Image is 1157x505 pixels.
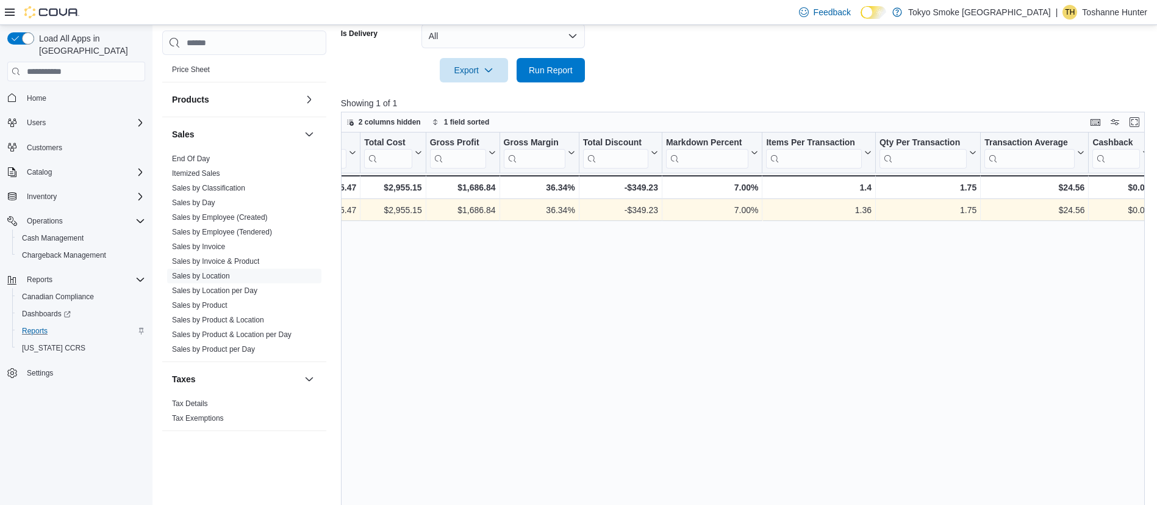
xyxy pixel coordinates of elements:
[22,189,62,204] button: Inventory
[12,322,150,340] button: Reports
[666,137,748,169] div: Markdown Percent
[172,198,215,207] a: Sales by Day
[429,137,485,169] div: Gross Profit
[172,65,210,74] span: Price Sheet
[583,203,658,218] div: -$349.23
[984,137,1084,169] button: Transaction Average
[22,365,145,380] span: Settings
[172,128,195,140] h3: Sales
[22,214,145,228] span: Operations
[766,180,872,195] div: 1.4
[162,396,326,431] div: Taxes
[172,272,230,280] a: Sales by Location
[583,180,658,195] div: -$349.23
[172,184,245,192] a: Sales by Classification
[879,137,967,149] div: Qty Per Transaction
[172,213,268,222] a: Sales by Employee (Created)
[342,115,426,129] button: 2 columns hidden
[503,180,575,195] div: 36.34%
[427,115,495,129] button: 1 field sorted
[17,307,76,321] a: Dashboards
[1065,5,1075,20] span: TH
[27,118,46,128] span: Users
[1092,180,1149,195] div: $0.00
[283,137,346,149] div: Total Invoiced
[172,330,292,340] span: Sales by Product & Location per Day
[172,242,225,251] a: Sales by Invoice
[172,93,209,106] h3: Products
[172,316,264,324] a: Sales by Product & Location
[503,137,565,169] div: Gross Margin
[984,180,1084,195] div: $24.56
[17,307,145,321] span: Dashboards
[503,137,565,149] div: Gross Margin
[666,137,758,169] button: Markdown Percent
[22,272,145,287] span: Reports
[814,6,851,18] span: Feedback
[22,189,145,204] span: Inventory
[27,275,52,285] span: Reports
[1108,115,1122,129] button: Display options
[429,203,495,218] div: $1,686.84
[24,6,79,18] img: Cova
[517,58,585,82] button: Run Report
[583,137,658,169] button: Total Discount
[22,309,71,319] span: Dashboards
[2,213,150,230] button: Operations
[172,183,245,193] span: Sales by Classification
[364,137,421,169] button: Total Cost
[984,137,1075,169] div: Transaction Average
[2,271,150,288] button: Reports
[879,203,976,218] div: 1.75
[22,140,145,155] span: Customers
[1127,115,1142,129] button: Enter fullscreen
[583,137,648,149] div: Total Discount
[1092,137,1139,169] div: Cashback
[17,248,111,263] a: Chargeback Management
[22,366,58,380] a: Settings
[302,92,317,107] button: Products
[27,143,62,153] span: Customers
[440,58,508,82] button: Export
[162,151,326,361] div: Sales
[861,6,886,19] input: Dark Mode
[2,89,150,106] button: Home
[172,413,224,423] span: Tax Exemptions
[583,137,648,169] div: Total Discount
[172,301,227,310] a: Sales by Product
[17,341,145,355] span: Washington CCRS
[879,137,967,169] div: Qty Per Transaction
[302,372,317,387] button: Taxes
[172,399,208,408] a: Tax Details
[172,315,264,325] span: Sales by Product & Location
[22,292,94,302] span: Canadian Compliance
[172,93,299,106] button: Products
[22,214,68,228] button: Operations
[172,271,230,281] span: Sales by Location
[172,286,257,296] span: Sales by Location per Day
[172,228,272,236] a: Sales by Employee (Tendered)
[2,114,150,131] button: Users
[172,345,255,354] a: Sales by Product per Day
[172,169,220,178] a: Itemized Sales
[444,117,490,127] span: 1 field sorted
[22,165,145,180] span: Catalog
[447,58,501,82] span: Export
[12,247,150,264] button: Chargeback Management
[172,344,255,354] span: Sales by Product per Day
[766,137,862,169] div: Items Per Transaction
[341,97,1153,109] p: Showing 1 of 1
[766,137,872,169] button: Items Per Transaction
[879,180,976,195] div: 1.75
[172,213,268,222] span: Sales by Employee (Created)
[172,373,299,385] button: Taxes
[27,192,57,202] span: Inventory
[17,324,145,338] span: Reports
[666,203,758,218] div: 7.00%
[172,154,210,163] a: End Of Day
[666,180,758,195] div: 7.00%
[879,137,976,169] button: Qty Per Transaction
[283,180,356,195] div: $5,245.47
